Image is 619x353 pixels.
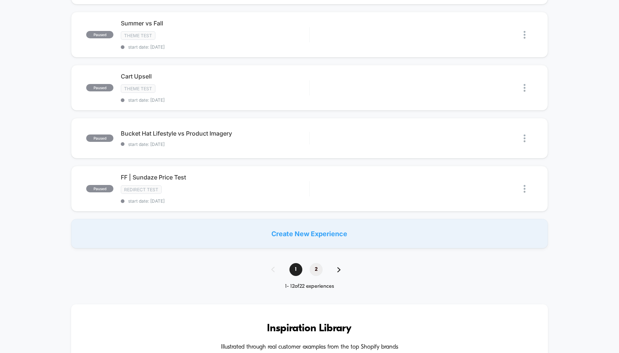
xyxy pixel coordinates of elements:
[524,84,525,92] img: close
[524,31,525,39] img: close
[86,84,113,91] span: paused
[524,134,525,142] img: close
[121,174,309,181] span: FF | Sundaze Price Test
[86,185,113,192] span: paused
[86,31,113,38] span: paused
[121,31,155,40] span: Theme Test
[71,219,548,248] div: Create New Experience
[264,283,355,290] div: 1 - 12 of 22 experiences
[310,263,323,276] span: 2
[289,263,302,276] span: 1
[524,185,525,193] img: close
[121,130,309,137] span: Bucket Hat Lifestyle vs Product Imagery
[121,20,309,27] span: Summer vs Fall
[121,73,309,80] span: Cart Upsell
[121,44,309,50] span: start date: [DATE]
[93,344,525,351] h4: Illustrated through real customer examples from the top Shopify brands
[121,185,162,194] span: Redirect Test
[121,84,155,93] span: Theme Test
[86,134,113,142] span: paused
[121,198,309,204] span: start date: [DATE]
[337,267,341,272] img: pagination forward
[121,97,309,103] span: start date: [DATE]
[93,323,525,335] h3: Inspiration Library
[121,141,309,147] span: start date: [DATE]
